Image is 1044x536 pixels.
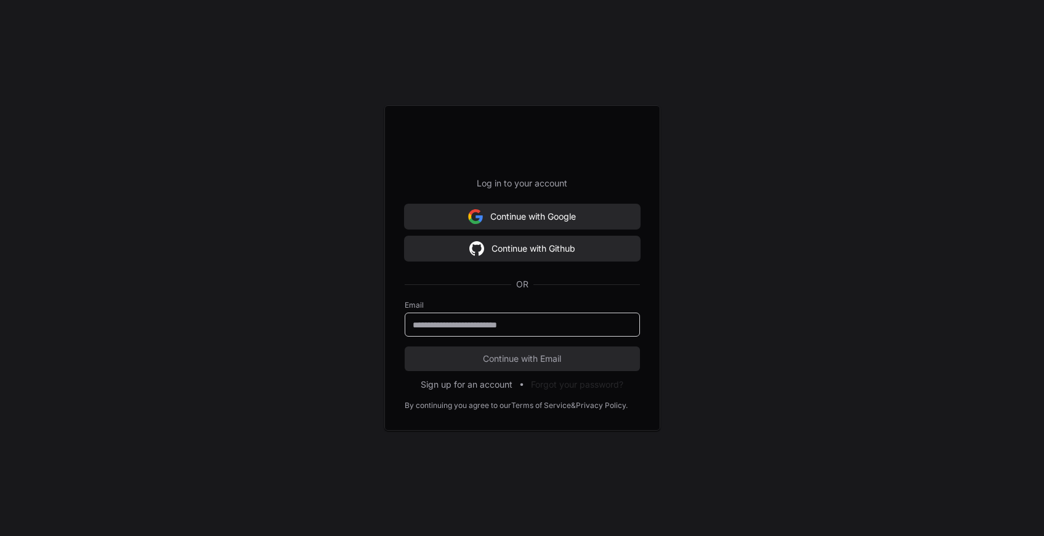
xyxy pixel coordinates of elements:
[469,236,484,261] img: Sign in with google
[405,204,640,229] button: Continue with Google
[571,401,576,410] div: &
[405,300,640,310] label: Email
[405,401,511,410] div: By continuing you agree to our
[421,378,512,391] button: Sign up for an account
[511,278,533,290] span: OR
[405,353,640,365] span: Continue with Email
[531,378,623,391] button: Forgot your password?
[405,346,640,371] button: Continue with Email
[405,177,640,190] p: Log in to your account
[468,204,483,229] img: Sign in with google
[576,401,628,410] a: Privacy Policy.
[405,236,640,261] button: Continue with Github
[511,401,571,410] a: Terms of Service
